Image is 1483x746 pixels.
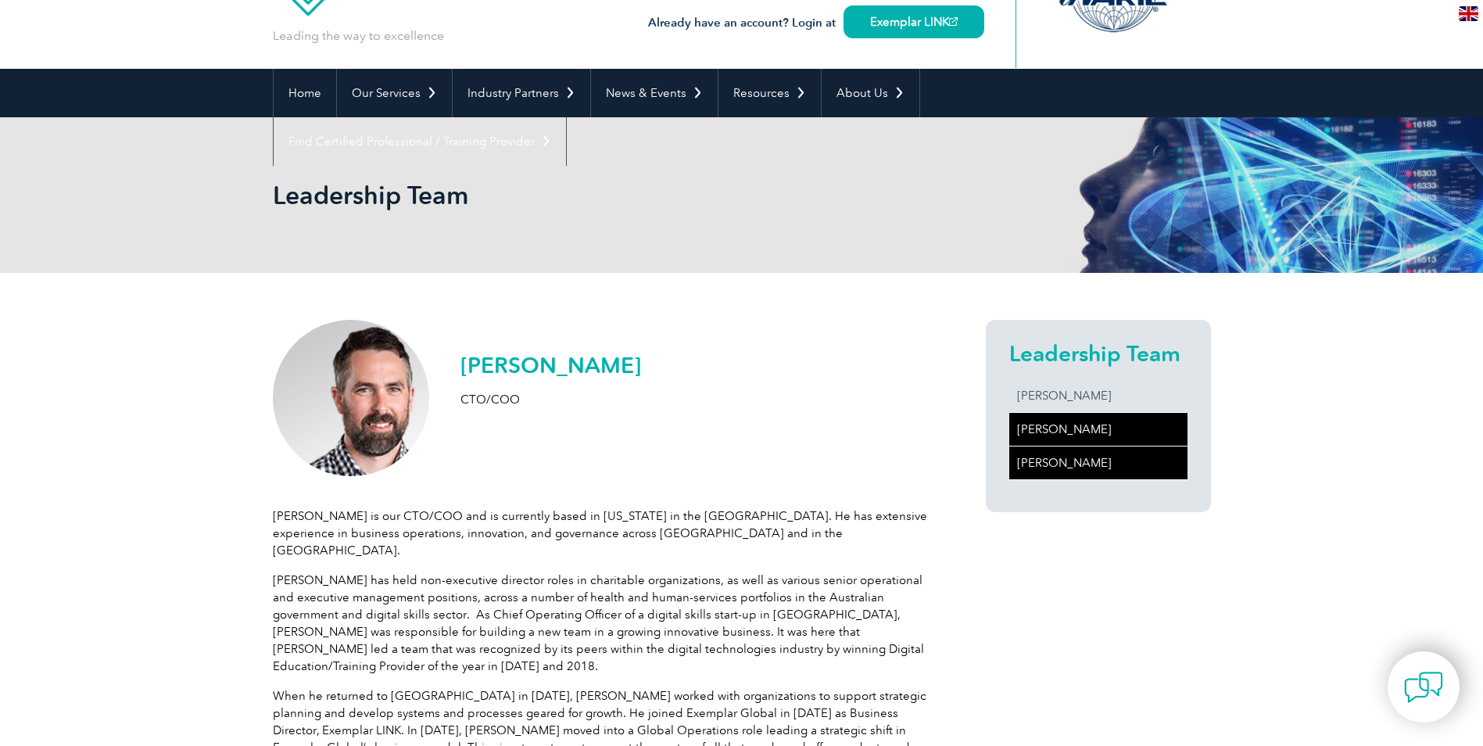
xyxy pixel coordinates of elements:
[718,69,821,117] a: Resources
[591,69,718,117] a: News & Events
[1009,413,1187,446] a: [PERSON_NAME]
[274,69,336,117] a: Home
[273,27,444,45] p: Leading the way to excellence
[844,5,984,38] a: Exemplar LINK
[453,69,590,117] a: Industry Partners
[273,572,930,675] p: [PERSON_NAME] has held non-executive director roles in charitable organizations, as well as vario...
[1404,668,1443,707] img: contact-chat.png
[337,69,452,117] a: Our Services
[1459,6,1478,21] img: en
[274,117,566,166] a: Find Certified Professional / Training Provider
[273,180,873,210] h1: Leadership Team
[949,17,958,26] img: open_square.png
[460,353,641,378] h2: [PERSON_NAME]
[648,13,984,33] h3: Already have an account? Login at
[1009,341,1187,366] h2: Leadership Team
[460,391,641,408] p: CTO/COO
[1009,379,1187,412] a: [PERSON_NAME]
[273,507,930,559] p: [PERSON_NAME] is our CTO/COO and is currently based in [US_STATE] in the [GEOGRAPHIC_DATA]. He ha...
[1009,447,1187,479] a: [PERSON_NAME]
[822,69,919,117] a: About Us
